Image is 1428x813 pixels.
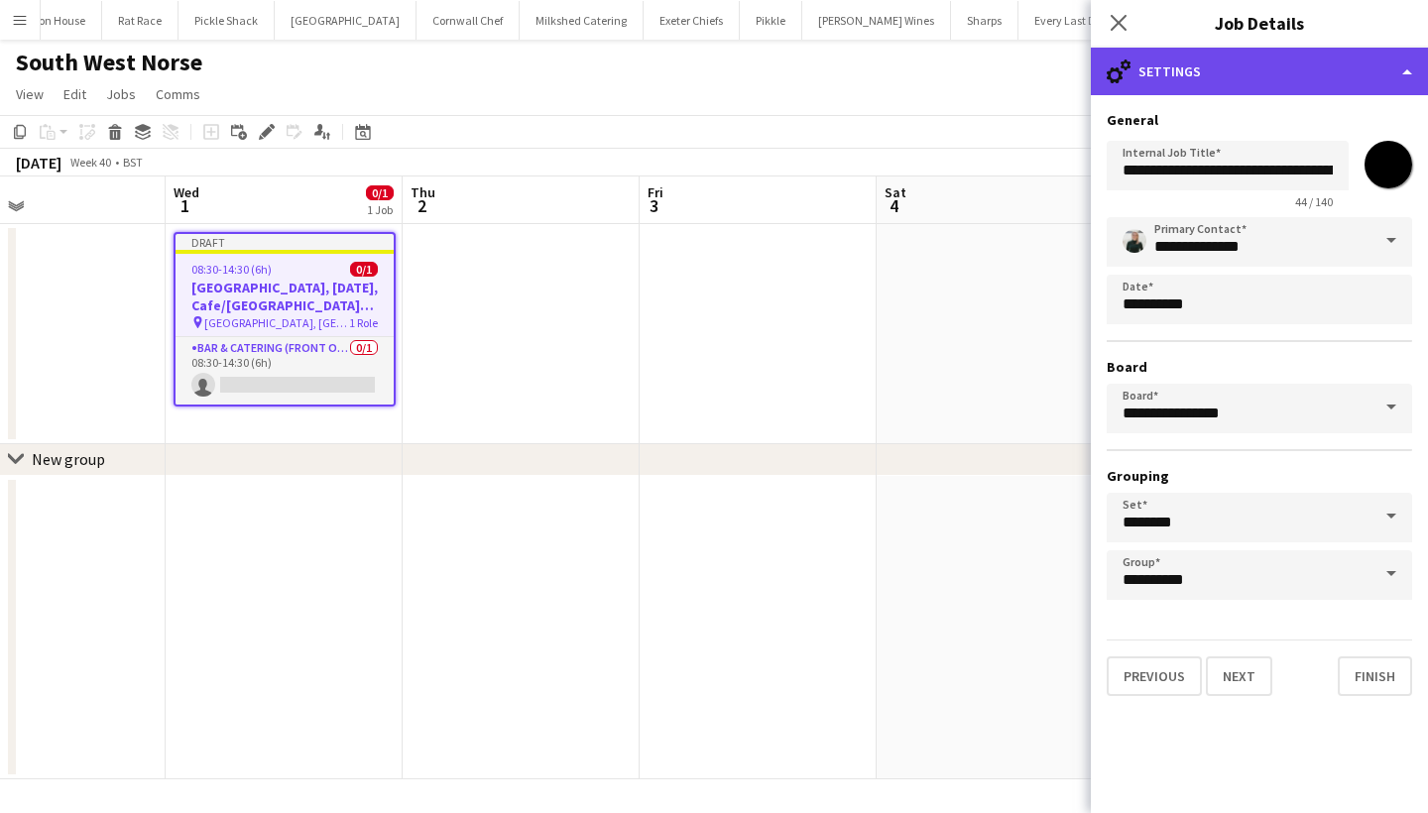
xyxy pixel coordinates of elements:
span: Wed [174,183,199,201]
div: New group [32,449,105,469]
h3: Grouping [1107,467,1412,485]
div: [DATE] [16,153,61,173]
a: Jobs [98,81,144,107]
span: Jobs [106,85,136,103]
span: 0/1 [350,262,378,277]
h1: South West Norse [16,48,202,77]
span: Fri [648,183,663,201]
div: 1 Job [367,202,393,217]
button: Rat Race [102,1,178,40]
span: 08:30-14:30 (6h) [191,262,272,277]
div: BST [123,155,143,170]
button: Cornwall Chef [416,1,520,40]
app-card-role: Bar & Catering (Front of House)0/108:30-14:30 (6h) [176,337,394,405]
span: 1 Role [349,315,378,330]
button: [GEOGRAPHIC_DATA] [275,1,416,40]
h3: Board [1107,358,1412,376]
button: Finish [1338,656,1412,696]
span: 2 [408,194,435,217]
span: 3 [645,194,663,217]
a: View [8,81,52,107]
span: 44 / 140 [1279,194,1349,209]
h3: General [1107,111,1412,129]
button: [PERSON_NAME] Wines [802,1,951,40]
span: 0/1 [366,185,394,200]
span: 1 [171,194,199,217]
span: Sat [885,183,906,201]
h3: [GEOGRAPHIC_DATA], [DATE], Cafe/[GEOGRAPHIC_DATA] (SW Norse) [176,279,394,314]
span: Thu [411,183,435,201]
button: Pickle Shack [178,1,275,40]
button: Next [1206,656,1272,696]
button: Previous [1107,656,1202,696]
span: Week 40 [65,155,115,170]
button: Every Last Detail [1018,1,1135,40]
div: Draft [176,234,394,250]
span: Edit [63,85,86,103]
button: Pikkle [740,1,802,40]
a: Comms [148,81,208,107]
span: [GEOGRAPHIC_DATA], [GEOGRAPHIC_DATA] [204,315,349,330]
button: Exeter Chiefs [644,1,740,40]
span: 4 [882,194,906,217]
span: View [16,85,44,103]
span: Comms [156,85,200,103]
app-job-card: Draft08:30-14:30 (6h)0/1[GEOGRAPHIC_DATA], [DATE], Cafe/[GEOGRAPHIC_DATA] (SW Norse) [GEOGRAPHIC_... [174,232,396,406]
h3: Job Details [1091,10,1428,36]
button: Sharps [951,1,1018,40]
a: Edit [56,81,94,107]
div: Settings [1091,48,1428,95]
button: Milkshed Catering [520,1,644,40]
